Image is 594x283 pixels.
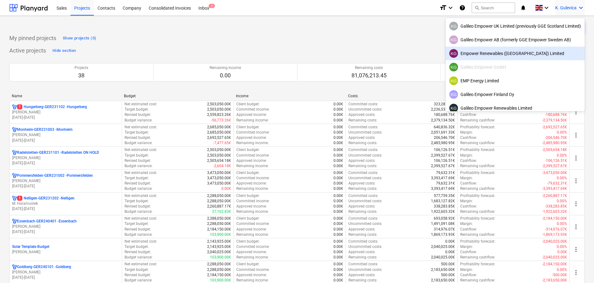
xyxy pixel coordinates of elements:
[451,65,457,70] span: KG
[449,22,581,30] div: Galileo Empower UK Limited (previously GGE Scotland Limited)
[449,35,581,44] div: Galileo Empower AB (formerly GGE Empower Sweden AB)
[451,79,457,83] span: KG
[449,63,458,71] div: Kristina Gulevica
[449,63,581,71] div: Galileo Empower GmbH
[449,22,458,30] div: Kristina Gulevica
[449,90,581,99] div: Galileo Empower Finland Oy
[451,106,457,111] span: KG
[449,76,581,85] div: EMP Energy Limited
[449,49,458,58] div: Kristina Gulevica
[449,76,458,85] div: Kristina Gulevica
[451,24,457,29] span: KG
[451,38,457,42] span: KG
[449,49,581,58] div: Empower Renewables ([GEOGRAPHIC_DATA]) Limited
[563,253,594,283] iframe: Chat Widget
[449,104,581,112] div: Galileo Empower Renewables Limited
[451,92,457,97] span: KG
[449,35,458,44] div: Kristina Gulevica
[449,104,458,112] div: Kristina Gulevica
[451,51,457,56] span: KG
[449,90,458,99] div: Kristina Gulevica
